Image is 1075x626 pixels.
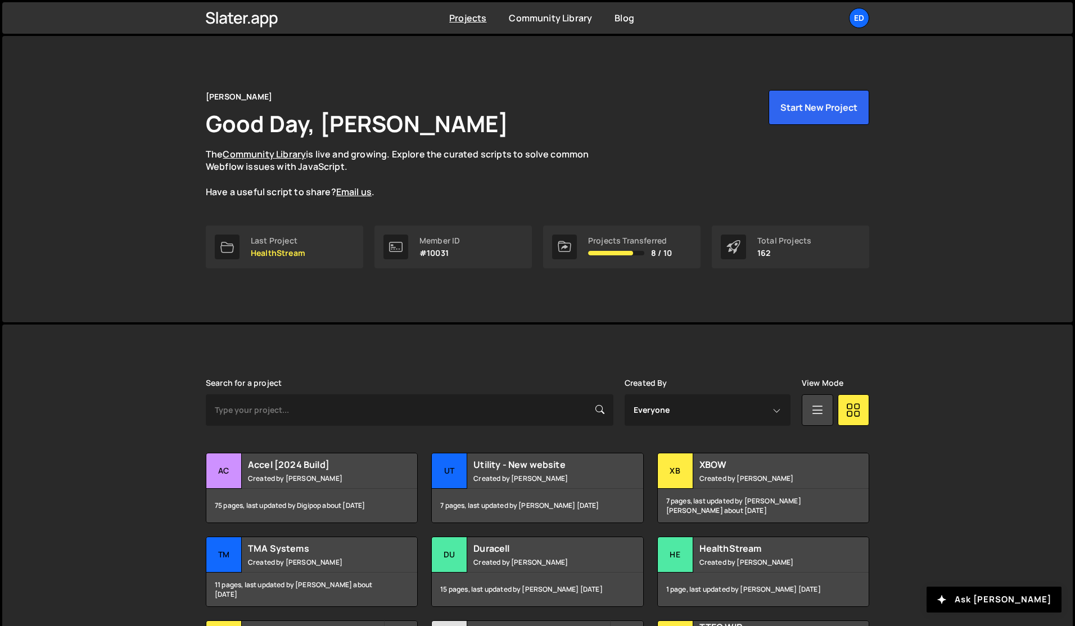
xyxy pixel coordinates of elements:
[248,458,383,471] h2: Accel [2024 Build]
[757,249,811,258] p: 162
[757,236,811,245] div: Total Projects
[248,557,383,567] small: Created by [PERSON_NAME]
[206,394,613,426] input: Type your project...
[251,249,305,258] p: HealthStream
[657,453,869,523] a: XB XBOW Created by [PERSON_NAME] 7 pages, last updated by [PERSON_NAME] [PERSON_NAME] about [DATE]
[431,537,643,607] a: Du Duracell Created by [PERSON_NAME] 15 pages, last updated by [PERSON_NAME] [DATE]
[248,542,383,555] h2: TMA Systems
[625,379,667,388] label: Created By
[206,90,272,103] div: [PERSON_NAME]
[769,90,869,125] button: Start New Project
[419,236,460,245] div: Member ID
[206,453,242,489] div: Ac
[206,537,242,573] div: TM
[206,537,418,607] a: TM TMA Systems Created by [PERSON_NAME] 11 pages, last updated by [PERSON_NAME] about [DATE]
[658,453,693,489] div: XB
[699,458,835,471] h2: XBOW
[248,474,383,483] small: Created by [PERSON_NAME]
[206,148,611,199] p: The is live and growing. Explore the curated scripts to solve common Webflow issues with JavaScri...
[473,557,609,567] small: Created by [PERSON_NAME]
[849,8,869,28] a: Ed
[509,12,592,24] a: Community Library
[206,573,417,606] div: 11 pages, last updated by [PERSON_NAME] about [DATE]
[206,379,282,388] label: Search for a project
[431,453,643,523] a: Ut Utility - New website Created by [PERSON_NAME] 7 pages, last updated by [PERSON_NAME] [DATE]
[206,226,363,268] a: Last Project HealthStream
[432,537,467,573] div: Du
[658,489,869,523] div: 7 pages, last updated by [PERSON_NAME] [PERSON_NAME] about [DATE]
[927,587,1062,613] button: Ask [PERSON_NAME]
[419,249,460,258] p: #10031
[432,453,467,489] div: Ut
[615,12,634,24] a: Blog
[206,108,508,139] h1: Good Day, [PERSON_NAME]
[699,542,835,555] h2: HealthStream
[588,236,672,245] div: Projects Transferred
[658,537,693,573] div: He
[658,573,869,606] div: 1 page, last updated by [PERSON_NAME] [DATE]
[657,537,869,607] a: He HealthStream Created by [PERSON_NAME] 1 page, last updated by [PERSON_NAME] [DATE]
[473,474,609,483] small: Created by [PERSON_NAME]
[651,249,672,258] span: 8 / 10
[223,148,306,160] a: Community Library
[473,542,609,555] h2: Duracell
[206,489,417,523] div: 75 pages, last updated by Digipop about [DATE]
[432,489,643,523] div: 7 pages, last updated by [PERSON_NAME] [DATE]
[432,573,643,606] div: 15 pages, last updated by [PERSON_NAME] [DATE]
[336,186,372,198] a: Email us
[802,379,843,388] label: View Mode
[473,458,609,471] h2: Utility - New website
[699,557,835,567] small: Created by [PERSON_NAME]
[251,236,305,245] div: Last Project
[699,474,835,483] small: Created by [PERSON_NAME]
[206,453,418,523] a: Ac Accel [2024 Build] Created by [PERSON_NAME] 75 pages, last updated by Digipop about [DATE]
[449,12,486,24] a: Projects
